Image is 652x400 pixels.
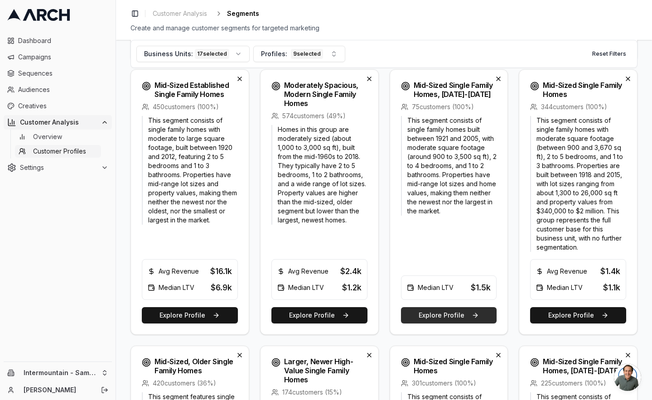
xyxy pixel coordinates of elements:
span: Settings [20,163,97,172]
button: Deselect profile [493,73,504,84]
a: Overview [15,130,101,143]
a: Creatives [4,99,112,113]
button: Explore Profile [401,307,497,323]
button: Deselect profile [234,350,245,361]
span: Audiences [18,85,108,94]
span: Intermountain - Same Day [24,369,97,377]
button: Log out [98,384,111,396]
div: Median LTV [407,283,454,292]
a: Dashboard [4,34,112,48]
span: Creatives [18,101,108,111]
div: Avg Revenue [148,267,199,276]
span: 174 customers ( 15 %) [282,388,342,397]
span: 225 customers ( 100 %) [541,379,606,388]
span: Customer Profiles [33,147,86,156]
div: Median LTV [277,283,324,292]
button: Deselect profile [364,350,375,361]
span: 420 customers ( 36 %) [153,379,216,388]
button: Settings [4,160,112,175]
a: Sequences [4,66,112,81]
button: Explore Profile [271,307,367,323]
button: Deselect profile [493,350,504,361]
a: Campaigns [4,50,112,64]
div: $6.9k [211,281,232,294]
div: Median LTV [148,283,194,292]
button: Intermountain - Same Day [4,366,112,380]
button: Customer Analysis [4,115,112,130]
button: Business Units:17selected [136,46,250,62]
p: Homes in this group are moderately sized (about 1,000 to 3,000 sq ft), built from the mid-1960s t... [271,125,367,225]
h3: Mid-Sized, Older Single Family Homes [155,357,234,375]
span: 450 customers ( 100 %) [153,102,219,111]
span: Campaigns [18,53,108,62]
div: Avg Revenue [536,267,587,276]
h3: Mid-Sized Single Family Homes, [DATE]-[DATE] [414,81,493,99]
span: Sequences [18,69,108,78]
button: Explore Profile [142,307,238,323]
h3: Mid-Sized Established Single Family Homes [155,81,234,99]
h3: Mid-Sized Single Family Homes [543,81,623,99]
a: [PERSON_NAME] [24,386,91,395]
div: $1.1k [603,281,620,294]
button: Explore Profile [530,307,626,323]
h3: Moderately Spacious, Modern Single Family Homes [284,81,364,108]
a: Customer Profiles [15,145,101,158]
div: 17 selected [195,49,229,59]
div: Create and manage customer segments for targeted marketing [130,24,638,33]
p: This segment consists of single family homes built between 1921 and 2005, with moderate square fo... [401,116,497,216]
div: $1.2k [342,281,362,294]
span: Overview [33,132,62,141]
span: Segments [227,9,259,18]
button: Deselect profile [623,350,633,361]
button: Deselect profile [623,73,633,84]
h3: Larger, Newer High-Value Single Family Homes [284,357,364,384]
p: This segment consists of single family homes with moderate to large square footage, built between... [142,116,238,225]
span: 344 customers ( 100 %) [541,102,607,111]
button: Deselect profile [234,73,245,84]
button: Deselect profile [364,73,375,84]
div: Median LTV [536,283,583,292]
p: This segment consists of single family homes with moderate square footage (between 900 and 3,670 ... [530,116,626,252]
button: Reset Filters [587,47,632,61]
div: $16.1k [210,265,232,278]
span: 574 customers ( 49 %) [282,111,346,120]
span: Customer Analysis [20,118,97,127]
span: Customer Analysis [153,9,207,18]
div: 9 selected [291,49,323,59]
div: $1.4k [600,265,620,278]
a: Audiences [4,82,112,97]
div: $1.5k [471,281,491,294]
div: Profiles: [261,49,323,59]
div: Avg Revenue [277,267,328,276]
nav: breadcrumb [149,7,259,20]
h3: Mid-Sized Single Family Homes [414,357,493,375]
span: 75 customers ( 100 %) [412,102,474,111]
div: $2.4k [340,265,362,278]
h3: Mid-Sized Single Family Homes, [DATE]-[DATE] [543,357,623,375]
a: Open chat [614,364,641,391]
span: Dashboard [18,36,108,45]
span: Business Units: [144,49,193,58]
span: 301 customers ( 100 %) [412,379,476,388]
a: Customer Analysis [149,7,211,20]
